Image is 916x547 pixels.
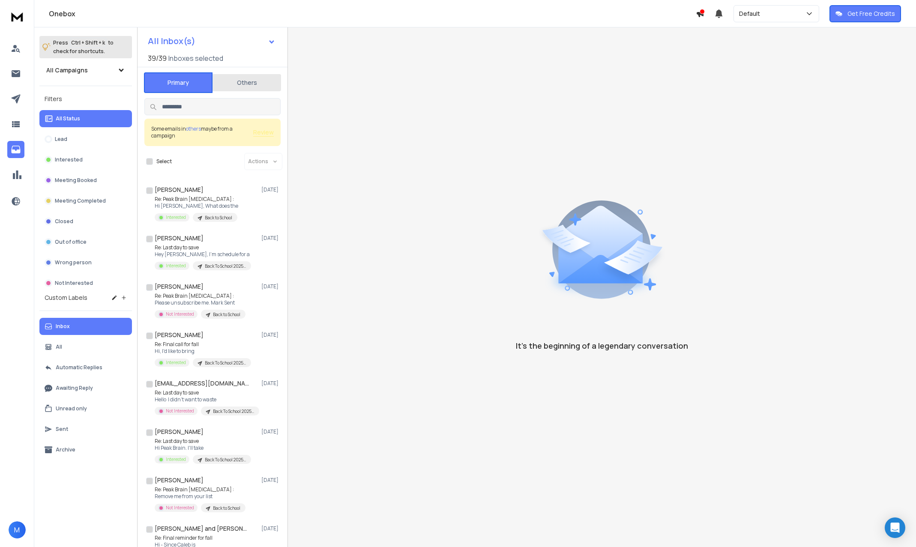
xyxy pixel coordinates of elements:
p: Re: Final reminder for fall [155,535,251,541]
h1: [PERSON_NAME] [155,427,204,436]
button: Sent [39,421,132,438]
span: Ctrl + Shift + k [70,38,106,48]
p: Hi [PERSON_NAME], What does the [155,203,238,209]
p: Get Free Credits [847,9,895,18]
p: Not Interested [55,280,93,287]
button: Lead [39,131,132,148]
p: Re: Peak Brain [MEDICAL_DATA] : [155,196,238,203]
span: 39 / 39 [148,53,167,63]
h1: [PERSON_NAME] [155,185,204,194]
p: Back To School 2025 Prospects [213,408,254,415]
p: Interested [166,263,186,269]
p: Default [739,9,763,18]
p: Hi, I'd like to bring [155,348,251,355]
button: Get Free Credits [829,5,901,22]
p: Sent [56,426,68,433]
p: Interested [166,456,186,463]
button: Meeting Booked [39,172,132,189]
p: Re: Peak Brain [MEDICAL_DATA] : [155,486,245,493]
button: All Inbox(s) [141,33,282,50]
h1: [PERSON_NAME] [155,234,204,242]
button: Closed [39,213,132,230]
button: M [9,521,26,538]
p: Re: Peak Brain [MEDICAL_DATA] : [155,293,245,299]
p: Interested [55,156,83,163]
p: Meeting Booked [55,177,97,184]
p: Interested [166,214,186,221]
p: Not Interested [166,311,194,317]
p: [DATE] [261,525,281,532]
p: Hey [PERSON_NAME], I’m schedule for a [155,251,251,258]
button: Interested [39,151,132,168]
p: Back To School 2025 Prospects [205,457,246,463]
p: Re: Last day to save [155,244,251,251]
button: Wrong person [39,254,132,271]
p: Back to School [213,505,240,511]
div: Some emails in maybe from a campaign [151,126,253,139]
span: others [186,125,201,132]
h1: All Inbox(s) [148,37,195,45]
button: Awaiting Reply [39,380,132,397]
p: [DATE] [261,428,281,435]
button: Primary [144,72,213,93]
p: Not Interested [166,408,194,414]
p: Hello I didn’t want to waste [155,396,257,403]
p: [DATE] [261,332,281,338]
p: It’s the beginning of a legendary conversation [516,340,688,352]
p: Not Interested [166,505,194,511]
p: Meeting Completed [55,197,106,204]
p: Re: Last day to save [155,389,257,396]
p: [DATE] [261,380,281,387]
h1: [PERSON_NAME] and [PERSON_NAME] [155,524,249,533]
button: Review [253,128,274,137]
h1: Onebox [49,9,696,19]
h1: [PERSON_NAME] [155,282,204,291]
p: Automatic Replies [56,364,102,371]
h1: [PERSON_NAME] [155,476,204,484]
button: Meeting Completed [39,192,132,209]
p: Inbox [56,323,70,330]
p: Re: Last day to save [155,438,251,445]
p: Out of office [55,239,87,245]
p: Remove me from your list [155,493,245,500]
h3: Custom Labels [45,293,87,302]
button: All Campaigns [39,62,132,79]
p: Back to School [213,311,240,318]
p: Archive [56,446,75,453]
p: Re: Final call for fall [155,341,251,348]
p: [DATE] [261,186,281,193]
p: [DATE] [261,283,281,290]
label: Select [156,158,172,165]
h1: All Campaigns [46,66,88,75]
p: Please unsubscribe me. Mark Sent [155,299,245,306]
p: [DATE] [261,235,281,242]
button: Archive [39,441,132,458]
img: logo [9,9,26,24]
h1: [EMAIL_ADDRESS][DOMAIN_NAME] [155,379,249,388]
p: All [56,344,62,350]
p: Back To School 2025 Prospects [205,263,246,269]
button: All [39,338,132,356]
p: Hi Peak Brain. I'll take [155,445,251,451]
p: All Status [56,115,80,122]
p: [DATE] [261,477,281,484]
button: Not Interested [39,275,132,292]
p: Wrong person [55,259,92,266]
p: Back to School [205,215,232,221]
p: Unread only [56,405,87,412]
h3: Filters [39,93,132,105]
p: Back To School 2025 Clients [205,360,246,366]
button: Unread only [39,400,132,417]
div: Open Intercom Messenger [885,517,905,538]
p: Awaiting Reply [56,385,93,392]
button: Out of office [39,233,132,251]
p: Press to check for shortcuts. [53,39,114,56]
button: Automatic Replies [39,359,132,376]
button: Inbox [39,318,132,335]
h1: [PERSON_NAME] [155,331,204,339]
p: Closed [55,218,73,225]
button: Others [213,73,281,92]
